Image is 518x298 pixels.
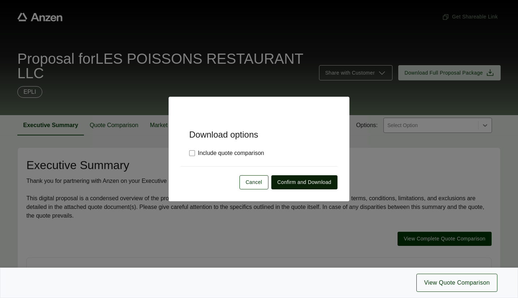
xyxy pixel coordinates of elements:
[277,179,331,186] span: Confirm and Download
[416,274,497,292] button: View Quote Comparison
[189,149,264,158] label: Include quote comparison
[424,278,490,287] span: View Quote Comparison
[239,175,268,189] button: Cancel
[181,117,337,140] h5: Download options
[246,179,262,186] span: Cancel
[271,175,337,189] button: Confirm and Download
